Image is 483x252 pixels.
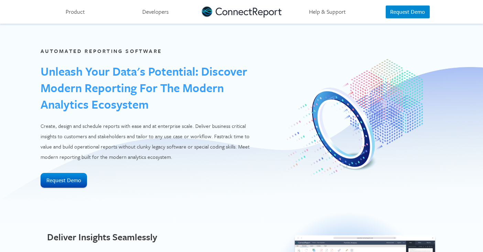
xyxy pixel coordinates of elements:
label: Automated Reporting Software [41,47,162,55]
p: Create, design and schedule reports with ease and at enterprise scale. Deliver business critical ... [41,121,254,162]
h2: Deliver Insights Seamlessly [47,230,230,243]
button: Request Demo [386,6,430,18]
img: Centralized Reporting [285,59,423,176]
h1: Unleash Your Data's Potential: Discover Modern Reporting for the Modern Analytics Ecosystem [41,63,254,112]
button: Request Demo [41,173,87,188]
a: Request Demo [41,176,87,184]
